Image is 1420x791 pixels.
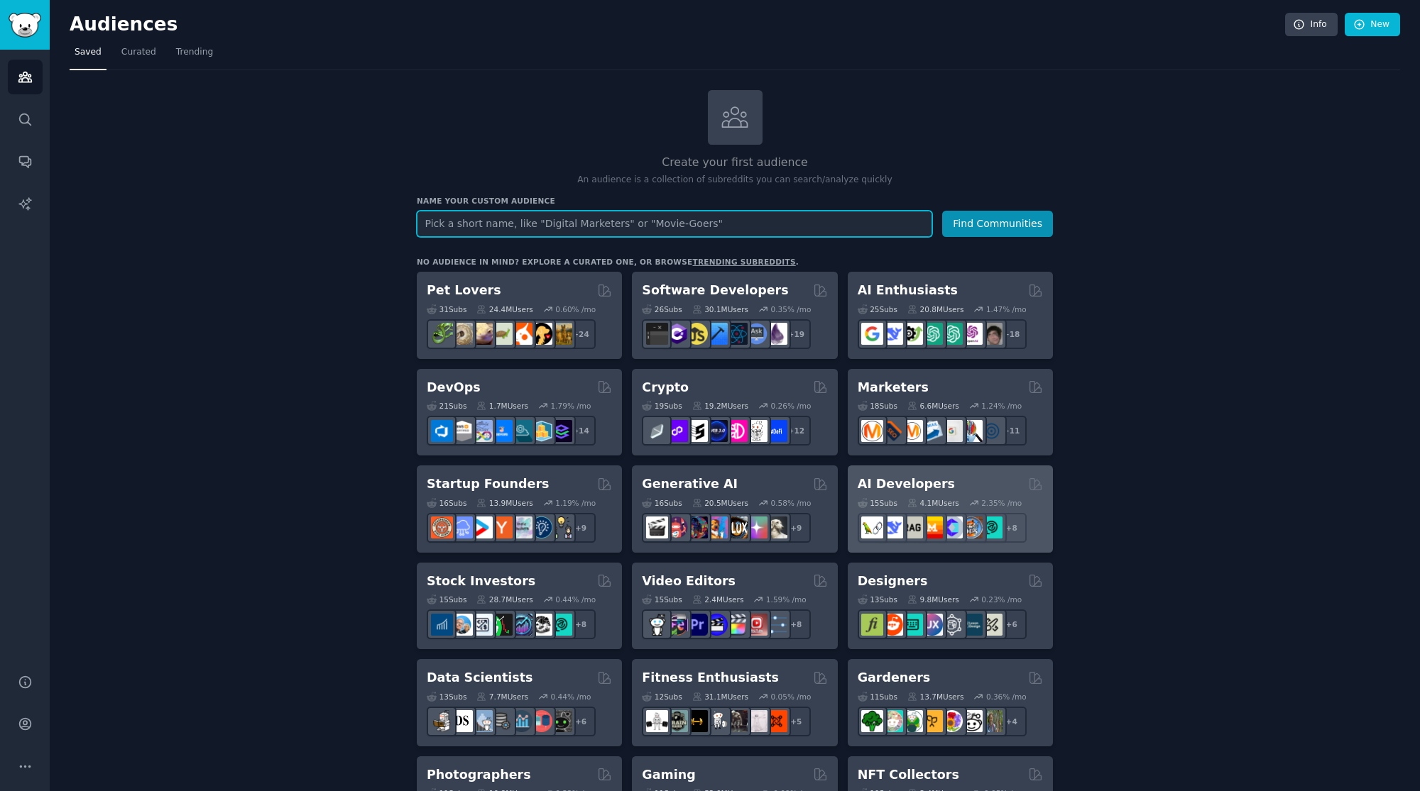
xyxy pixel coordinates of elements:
div: + 8 [566,609,596,639]
input: Pick a short name, like "Digital Marketers" or "Movie-Goers" [417,211,932,237]
div: + 24 [566,319,596,349]
img: csharp [666,323,688,345]
img: userexperience [941,614,963,636]
img: software [646,323,668,345]
h2: AI Enthusiasts [858,282,958,299]
img: PlatformEngineers [550,420,572,442]
img: typography [861,614,883,636]
img: learnjavascript [686,323,708,345]
div: + 8 [997,513,1027,543]
img: GymMotivation [666,710,688,732]
img: Trading [491,614,513,636]
img: defiblockchain [726,420,748,442]
div: 13.9M Users [476,498,532,508]
img: sdforall [706,516,728,538]
img: Docker_DevOps [471,420,493,442]
div: 13.7M Users [907,692,963,702]
img: llmops [961,516,983,538]
img: vegetablegardening [861,710,883,732]
img: logodesign [881,614,903,636]
button: Find Communities [942,211,1053,237]
img: finalcutpro [726,614,748,636]
h2: Crypto [642,379,689,397]
h2: Audiences [70,13,1285,36]
img: Entrepreneurship [530,516,552,538]
img: UrbanGardening [961,710,983,732]
img: GoogleGeminiAI [861,323,883,345]
div: 16 Sub s [642,498,682,508]
div: 16 Sub s [427,498,466,508]
img: personaltraining [765,710,787,732]
a: New [1345,13,1400,37]
img: StocksAndTrading [510,614,532,636]
h2: DevOps [427,379,481,397]
h2: Software Developers [642,282,788,299]
img: MarketingResearch [961,420,983,442]
h2: Designers [858,572,928,590]
img: growmybusiness [550,516,572,538]
div: 0.26 % /mo [771,401,812,411]
img: azuredevops [431,420,453,442]
img: FluxAI [726,516,748,538]
img: PetAdvice [530,323,552,345]
img: fitness30plus [726,710,748,732]
img: defi_ [765,420,787,442]
img: cockatiel [510,323,532,345]
img: platformengineering [510,420,532,442]
img: OpenAIDev [961,323,983,345]
img: CryptoNews [745,420,768,442]
img: GardenersWorld [981,710,1003,732]
img: DeepSeek [881,516,903,538]
div: 20.5M Users [692,498,748,508]
img: postproduction [765,614,787,636]
div: 0.44 % /mo [551,692,591,702]
div: 31 Sub s [427,304,466,314]
img: AWS_Certified_Experts [451,420,473,442]
span: Saved [75,46,102,59]
div: + 4 [997,707,1027,736]
img: physicaltherapy [745,710,768,732]
h2: Pet Lovers [427,282,501,299]
img: technicalanalysis [550,614,572,636]
div: 11 Sub s [858,692,897,702]
img: OnlineMarketing [981,420,1003,442]
img: googleads [941,420,963,442]
a: Saved [70,41,106,70]
h2: Photographers [427,766,531,784]
img: data [550,710,572,732]
img: UI_Design [901,614,923,636]
h2: Marketers [858,379,929,397]
img: AIDevelopersSociety [981,516,1003,538]
img: EntrepreneurRideAlong [431,516,453,538]
img: GummySearch logo [9,13,41,38]
div: 0.44 % /mo [555,594,596,604]
img: dogbreed [550,323,572,345]
div: 15 Sub s [858,498,897,508]
img: leopardgeckos [471,323,493,345]
img: statistics [471,710,493,732]
img: DevOpsLinks [491,420,513,442]
h2: Generative AI [642,475,738,493]
div: + 18 [997,319,1027,349]
img: MachineLearning [431,710,453,732]
h2: AI Developers [858,475,955,493]
img: starryai [745,516,768,538]
img: swingtrading [530,614,552,636]
img: LangChain [861,516,883,538]
div: 2.35 % /mo [981,498,1022,508]
img: aws_cdk [530,420,552,442]
div: + 14 [566,416,596,446]
img: GYM [646,710,668,732]
img: chatgpt_prompts_ [941,323,963,345]
img: dataengineering [491,710,513,732]
div: 0.05 % /mo [771,692,812,702]
p: An audience is a collection of subreddits you can search/analyze quickly [417,174,1053,187]
img: SavageGarden [901,710,923,732]
img: SaaS [451,516,473,538]
img: Rag [901,516,923,538]
h2: Fitness Enthusiasts [642,669,779,687]
img: iOSProgramming [706,323,728,345]
div: 0.23 % /mo [981,594,1022,604]
img: GardeningUK [921,710,943,732]
img: VideoEditors [706,614,728,636]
